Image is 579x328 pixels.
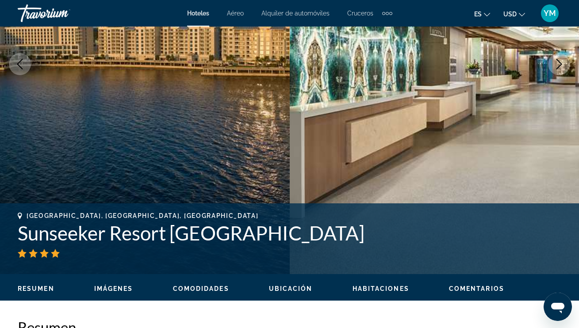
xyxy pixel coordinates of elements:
[18,2,106,25] a: Travorium
[548,53,570,75] button: Next image
[94,285,133,293] button: Imágenes
[227,10,244,17] a: Aéreo
[503,8,525,20] button: Change currency
[269,285,313,293] button: Ubicación
[474,11,482,18] span: es
[9,53,31,75] button: Previous image
[544,293,572,321] iframe: Botón para iniciar la ventana de mensajería
[173,285,229,293] button: Comodidades
[18,221,561,244] h1: Sunseeker Resort [GEOGRAPHIC_DATA]
[449,285,504,293] button: Comentarios
[347,10,373,17] a: Cruceros
[474,8,490,20] button: Change language
[544,9,556,18] span: YM
[353,285,409,293] button: Habitaciones
[538,4,561,23] button: User Menu
[503,11,517,18] span: USD
[187,10,209,17] a: Hoteles
[261,10,330,17] a: Alquiler de automóviles
[382,6,392,20] button: Extra navigation items
[27,212,258,219] span: [GEOGRAPHIC_DATA], [GEOGRAPHIC_DATA], [GEOGRAPHIC_DATA]
[18,285,54,293] button: Resumen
